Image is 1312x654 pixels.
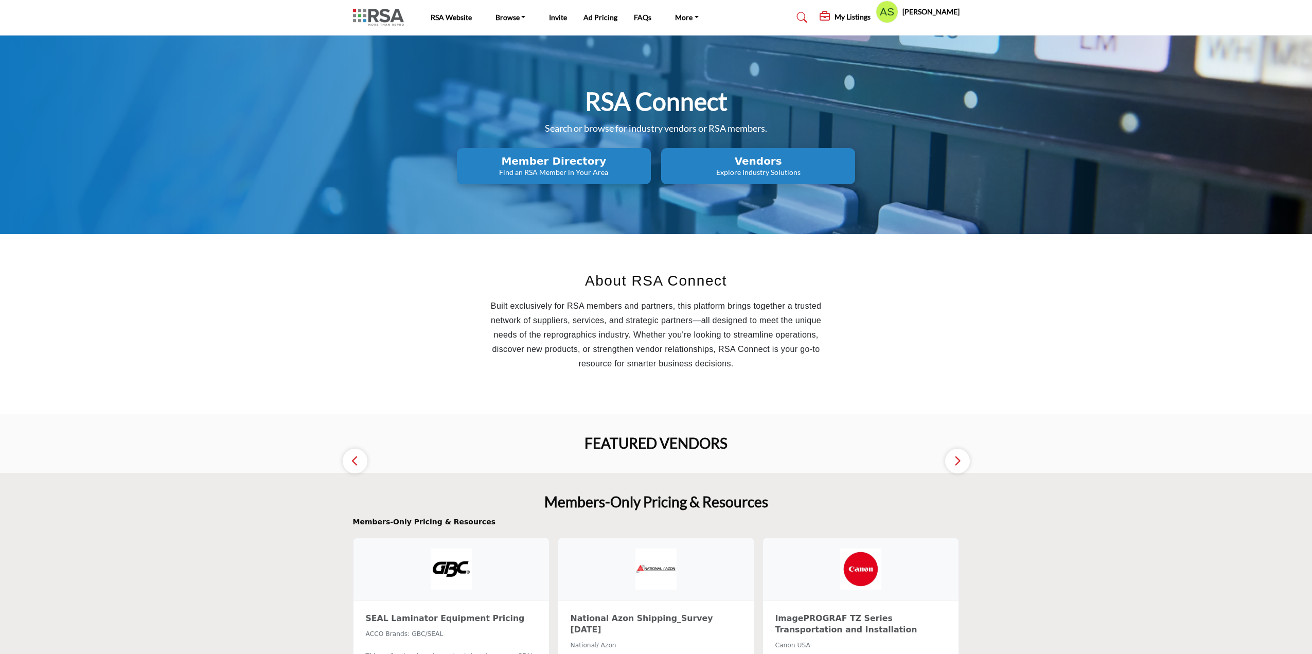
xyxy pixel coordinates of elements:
a: ImagePROGRAF TZ Series Transportation and Installation [775,613,946,640]
img: Site Logo [353,9,409,26]
button: Vendors Explore Industry Solutions [661,148,855,184]
p: Find an RSA Member in Your Area [460,167,648,178]
p: Explore Industry Solutions [664,167,852,178]
img: National/ Azon [635,549,677,590]
h2: Members-Only Pricing & Resources [353,517,960,527]
a: SEAL Laminator Equipment Pricing [366,613,537,628]
span: Search or browse for industry vendors or RSA members. [545,122,767,134]
h2: About RSA Connect [479,270,834,292]
a: FAQs [634,13,651,22]
a: RSA Website [431,13,472,22]
button: Show hide supplier dropdown [876,1,898,23]
span: ACCO Brands: GBC/SEAL [366,630,444,638]
a: Ad Pricing [583,13,617,22]
img: Canon USA [840,549,881,590]
a: National Azon Shipping_Survey [DATE] [571,613,741,640]
h2: Vendors [664,155,852,167]
h5: [PERSON_NAME] [902,7,960,17]
h3: ImagePROGRAF TZ Series Transportation and Installation [775,613,946,635]
a: Browse [488,10,533,25]
h1: RSA Connect [585,85,728,117]
img: ACCO Brands: GBC/SEAL [431,549,472,590]
h3: National Azon Shipping_Survey [DATE] [571,613,741,635]
a: Invite [549,13,567,22]
span: Canon USA [775,642,810,649]
a: More [668,10,706,25]
h3: SEAL Laminator Equipment Pricing [366,613,537,624]
h2: FEATURED VENDORS [584,435,728,452]
span: National/ Azon [571,642,616,649]
h2: Member Directory [460,155,648,167]
div: My Listings [820,11,871,24]
a: Search [787,9,814,26]
h2: Members-Only Pricing & Resources [544,493,768,511]
button: Member Directory Find an RSA Member in Your Area [457,148,651,184]
p: Built exclusively for RSA members and partners, this platform brings together a trusted network o... [479,299,834,371]
h5: My Listings [835,12,871,22]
